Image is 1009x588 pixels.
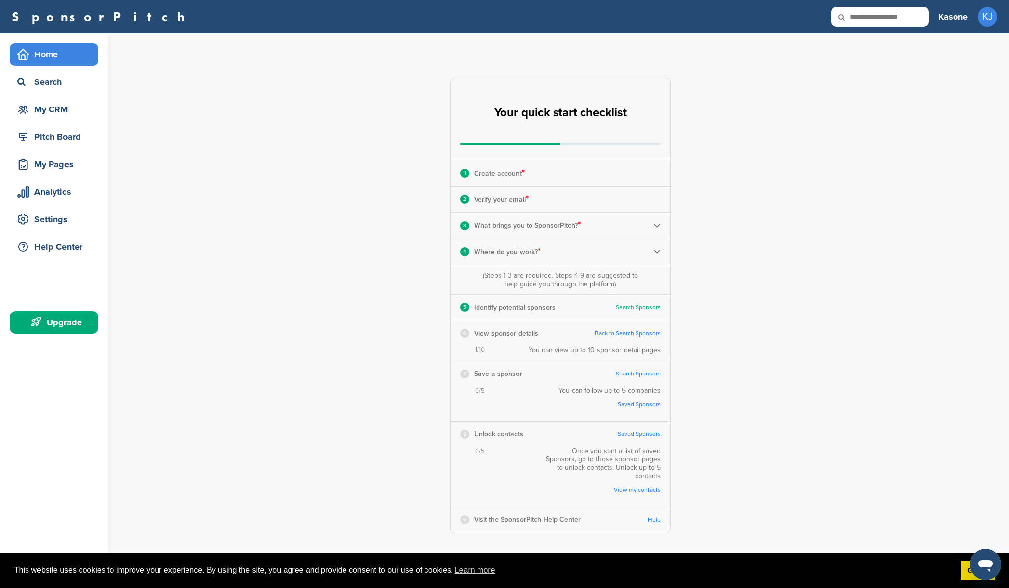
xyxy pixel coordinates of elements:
a: Pitch Board [10,126,98,148]
p: Verify your email [474,193,529,206]
a: learn more about cookies [453,563,497,578]
a: Search [10,71,98,93]
a: Back to Search Sponsors [595,330,661,337]
div: Once you start a list of saved Sponsors, go to those sponsor pages to unlock contacts. Unlock up ... [540,447,661,500]
a: Saved Sponsors [618,430,661,438]
div: 6 [460,329,469,338]
div: Analytics [15,183,98,201]
div: 2 [460,195,469,204]
h2: Your quick start checklist [494,102,627,124]
div: (Steps 1-3 are required. Steps 4-9 are suggested to help guide you through the platform) [480,271,640,288]
a: My Pages [10,153,98,176]
div: Home [15,46,98,63]
span: This website uses cookies to improve your experience. By using the site, you agree and provide co... [14,563,953,578]
a: My CRM [10,98,98,121]
div: My CRM [15,101,98,118]
div: 5 [460,303,469,312]
img: Checklist arrow 2 [653,222,661,229]
div: Search [15,73,98,91]
div: 9 [460,515,469,524]
div: 4 [460,247,469,256]
div: Settings [15,211,98,228]
div: You can view up to 10 sponsor detail pages [529,346,661,354]
a: Help Center [10,236,98,258]
div: 1 [460,169,469,178]
div: My Pages [15,156,98,173]
a: Help [648,516,661,524]
p: View sponsor details [474,327,538,340]
a: Search Sponsors [616,370,661,377]
span: 0/5 [475,447,485,455]
img: Checklist arrow 2 [653,248,661,255]
a: Home [10,43,98,66]
a: Upgrade [10,311,98,334]
div: 8 [460,430,469,439]
div: You can follow up to 5 companies [558,386,661,415]
iframe: Button to launch messaging window [970,549,1001,580]
a: Saved Sponsors [568,401,661,408]
a: Analytics [10,181,98,203]
a: Search Sponsors [616,304,661,311]
h3: Kasone [938,10,968,24]
div: 7 [460,370,469,378]
a: Kasone [938,6,968,27]
div: Help Center [15,238,98,256]
a: View my contacts [550,486,661,494]
div: Upgrade [15,314,98,331]
span: 0/5 [475,387,485,395]
p: Save a sponsor [474,368,522,380]
a: SponsorPitch [12,10,191,23]
div: 3 [460,221,469,230]
span: KJ [978,7,997,27]
span: 1/10 [475,346,485,354]
p: Create account [474,167,525,180]
p: What brings you to SponsorPitch? [474,219,581,232]
p: Identify potential sponsors [474,301,556,314]
p: Unlock contacts [474,428,523,440]
div: Pitch Board [15,128,98,146]
a: Settings [10,208,98,231]
p: Visit the SponsorPitch Help Center [474,513,581,526]
p: Where do you work? [474,245,541,258]
a: dismiss cookie message [961,561,995,581]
